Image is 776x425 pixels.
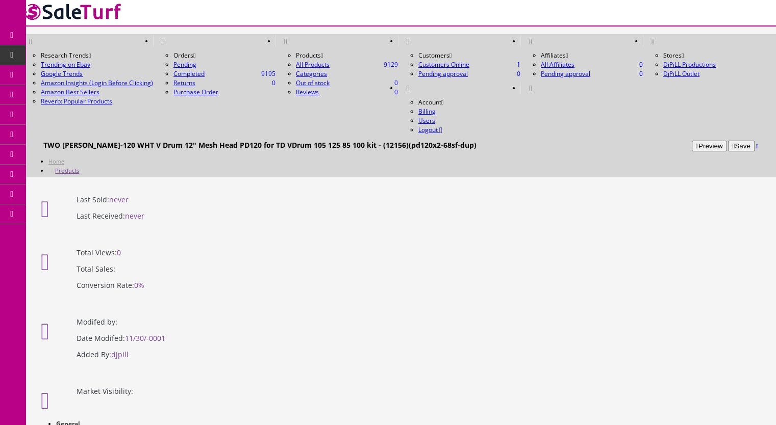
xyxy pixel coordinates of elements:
li: Research Trends [41,51,153,60]
span: djpill [111,350,129,359]
span: 0% [134,280,144,290]
li: Stores [663,51,765,60]
a: Amazon Insights (Login Before Clicking) [41,78,153,88]
a: 0Out of stock [296,78,330,87]
a: 9195Completed [173,69,205,78]
li: Affiliates [541,51,643,60]
span: 0 [117,248,121,257]
p: Total Views: [46,248,756,257]
p: Market Visibility: [46,387,756,396]
a: HELP [520,82,540,94]
a: Users [418,116,435,125]
a: Google Trends [41,69,153,78]
span: Logout [418,125,438,134]
p: Date Modifed: [46,334,756,343]
a: Categories [296,69,327,78]
a: DjPiLL Outlet [663,69,699,78]
span: 0 [272,78,276,88]
font: This item is already packaged and ready for shipment so this will ship quick. [223,88,506,98]
span: 9129 [384,60,398,69]
span: 9195 [261,69,276,78]
span: 0 [639,69,643,78]
a: Logout [418,125,442,134]
p: Added By: [46,350,756,359]
li: Orders [173,51,276,60]
a: Products [55,167,79,174]
a: DjPiLL Productions [663,60,716,69]
p: Modifed by: [46,317,756,327]
li: Account [418,98,520,107]
a: 0Reviews [296,88,319,96]
font: You are looking at TWO [PERSON_NAME]-120 pads, all in white shell. Pads are in excellent working ... [154,66,576,76]
a: 0Pending approval [418,69,468,78]
span: 0 [639,60,643,69]
p: Last Received: [46,211,756,221]
span: 1 [517,60,520,69]
a: 0All Affiliates [541,60,574,69]
strong: TWO [PERSON_NAME]-120 Pads (White) [212,14,516,32]
button: Preview [692,141,727,151]
li: Customers [418,51,520,60]
a: 9129All Products [296,60,330,69]
span: 11/30/-0001 [125,333,165,343]
a: 1Customers Online [418,60,469,69]
a: Purchase Order [173,88,218,96]
a: Billing [418,107,436,116]
a: 0Returns [173,78,195,87]
button: Save [728,141,754,151]
a: Trending on Ebay [41,60,153,69]
li: Products [296,51,398,60]
span: 0 [394,88,398,97]
span: never [125,211,144,221]
a: Amazon Best Sellers [41,88,153,97]
p: Total Sales: [46,264,756,274]
span: 0 [517,69,520,78]
p: Last Sold: [46,195,756,204]
a: Reverb: Popular Products [41,97,153,106]
a: Pending [173,60,276,69]
span: 0 [394,78,398,88]
p: Conversion Rate: [46,281,756,290]
a: Home [48,157,64,165]
span: never [109,195,129,204]
a: 0Pending approval [541,69,590,78]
